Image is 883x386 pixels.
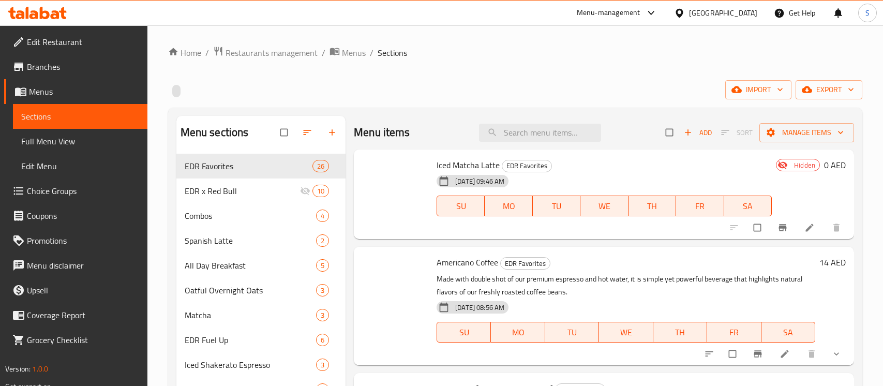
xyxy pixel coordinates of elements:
[485,196,532,216] button: MO
[176,203,346,228] div: Combos4
[714,125,759,141] span: Select section first
[657,325,703,340] span: TH
[185,259,316,272] span: All Day Breakfast
[4,54,147,79] a: Branches
[537,199,576,214] span: TU
[316,259,329,272] div: items
[322,47,325,59] li: /
[4,278,147,303] a: Upsell
[491,322,545,343] button: MO
[176,179,346,203] div: EDR x Red Bull10
[27,309,139,321] span: Coverage Report
[533,196,580,216] button: TU
[27,284,139,296] span: Upsell
[13,104,147,129] a: Sections
[185,334,316,346] span: EDR Fuel Up
[5,362,31,376] span: Version:
[747,218,769,237] span: Select to update
[168,46,862,60] nav: breadcrumb
[316,334,329,346] div: items
[312,160,329,172] div: items
[13,129,147,154] a: Full Menu View
[681,125,714,141] span: Add item
[27,259,139,272] span: Menu disclaimer
[27,334,139,346] span: Grocery Checklist
[213,46,318,60] a: Restaurants management
[489,199,528,214] span: MO
[176,228,346,253] div: Spanish Latte2
[577,7,640,19] div: Menu-management
[342,47,366,59] span: Menus
[865,7,870,19] span: S
[226,47,318,59] span: Restaurants management
[27,210,139,222] span: Coupons
[185,160,312,172] span: EDR Favorites
[4,253,147,278] a: Menu disclaimer
[317,360,328,370] span: 3
[831,349,842,359] svg: Show Choices
[176,154,346,179] div: EDR Favorites26
[370,47,373,59] li: /
[545,322,599,343] button: TU
[603,325,649,340] span: WE
[274,123,296,142] span: Select all sections
[312,185,329,197] div: items
[437,322,491,343] button: SU
[676,196,724,216] button: FR
[176,303,346,328] div: Matcha3
[316,234,329,247] div: items
[317,286,328,295] span: 3
[4,228,147,253] a: Promotions
[32,362,48,376] span: 1.0.0
[501,258,550,270] span: EDR Favorites
[27,61,139,73] span: Branches
[185,234,316,247] span: Spanish Latte
[711,325,757,340] span: FR
[479,124,601,142] input: search
[790,160,819,170] span: Hidden
[13,154,147,179] a: Edit Menu
[804,222,817,233] a: Edit menu item
[734,83,783,96] span: import
[495,325,541,340] span: MO
[819,255,846,270] h6: 14 AED
[300,186,310,196] svg: Inactive section
[321,121,346,144] button: Add section
[27,234,139,247] span: Promotions
[378,47,407,59] span: Sections
[317,310,328,320] span: 3
[27,36,139,48] span: Edit Restaurant
[29,85,139,98] span: Menus
[707,322,761,343] button: FR
[185,210,316,222] span: Combos
[185,284,316,296] span: Oatful Overnight Oats
[728,199,768,214] span: SA
[825,343,850,365] button: show more
[585,199,624,214] span: WE
[800,343,825,365] button: delete
[437,255,498,270] span: Americano Coffee
[660,123,681,142] span: Select section
[724,196,772,216] button: SA
[27,185,139,197] span: Choice Groups
[768,126,846,139] span: Manage items
[185,359,316,371] span: Iced Shakerato Espresso
[4,203,147,228] a: Coupons
[502,160,552,172] div: EDR Favorites
[4,79,147,104] a: Menus
[296,121,321,144] span: Sort sections
[771,216,796,239] button: Branch-specific-item
[313,186,328,196] span: 10
[759,123,854,142] button: Manage items
[780,349,792,359] a: Edit menu item
[633,199,672,214] span: TH
[451,303,508,313] span: [DATE] 08:56 AM
[684,127,712,139] span: Add
[761,322,815,343] button: SA
[746,343,771,365] button: Branch-specific-item
[628,196,676,216] button: TH
[681,125,714,141] button: Add
[680,199,720,214] span: FR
